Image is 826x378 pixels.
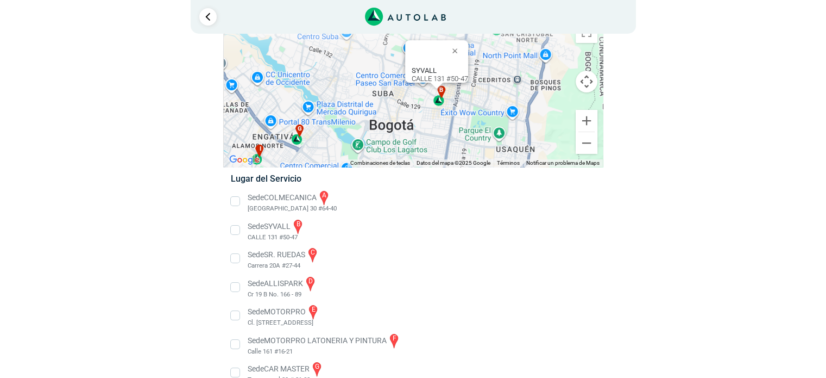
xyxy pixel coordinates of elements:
[417,160,490,166] span: Datos del mapa ©2025 Google
[350,159,410,167] button: Combinaciones de teclas
[231,173,595,184] h5: Lugar del Servicio
[439,85,444,95] span: b
[576,132,597,154] button: Reducir
[412,66,468,83] div: CALLE 131 #50-47
[576,71,597,92] button: Controles de visualización del mapa
[226,153,262,167] img: Google
[226,153,262,167] a: Abre esta zona en Google Maps (se abre en una nueva ventana)
[412,66,437,75] b: SYVALL
[526,160,600,166] a: Notificar un problema de Maps
[444,38,470,64] button: Cerrar
[497,160,520,166] a: Términos (se abre en una nueva pestaña)
[259,144,261,153] span: i
[365,11,446,21] a: Link al sitio de autolab
[576,110,597,132] button: Ampliar
[297,125,301,134] span: g
[199,8,217,26] a: Ir al paso anterior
